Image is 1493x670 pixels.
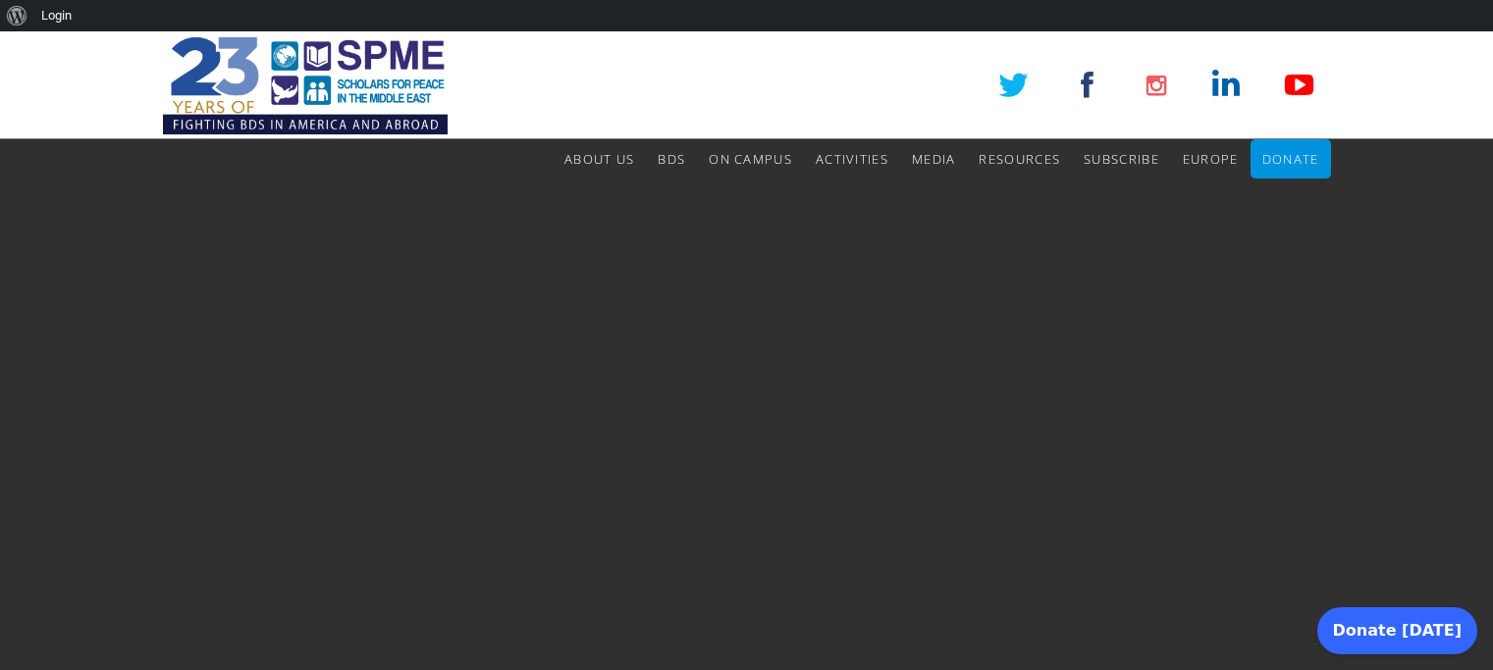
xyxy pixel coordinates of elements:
a: Activities [816,139,888,179]
a: Donate [1262,139,1319,179]
a: Subscribe [1084,139,1159,179]
span: On Campus [709,150,792,168]
span: Subscribe [1084,150,1159,168]
span: Resources [979,150,1060,168]
span: Activities [816,150,888,168]
a: Resources [979,139,1060,179]
a: Europe [1183,139,1239,179]
img: SPME [163,31,448,139]
a: About Us [564,139,634,179]
span: Media [912,150,956,168]
a: BDS [658,139,685,179]
a: On Campus [709,139,792,179]
span: Donate [1262,150,1319,168]
a: Media [912,139,956,179]
span: Europe [1183,150,1239,168]
span: BDS [658,150,685,168]
span: About Us [564,150,634,168]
